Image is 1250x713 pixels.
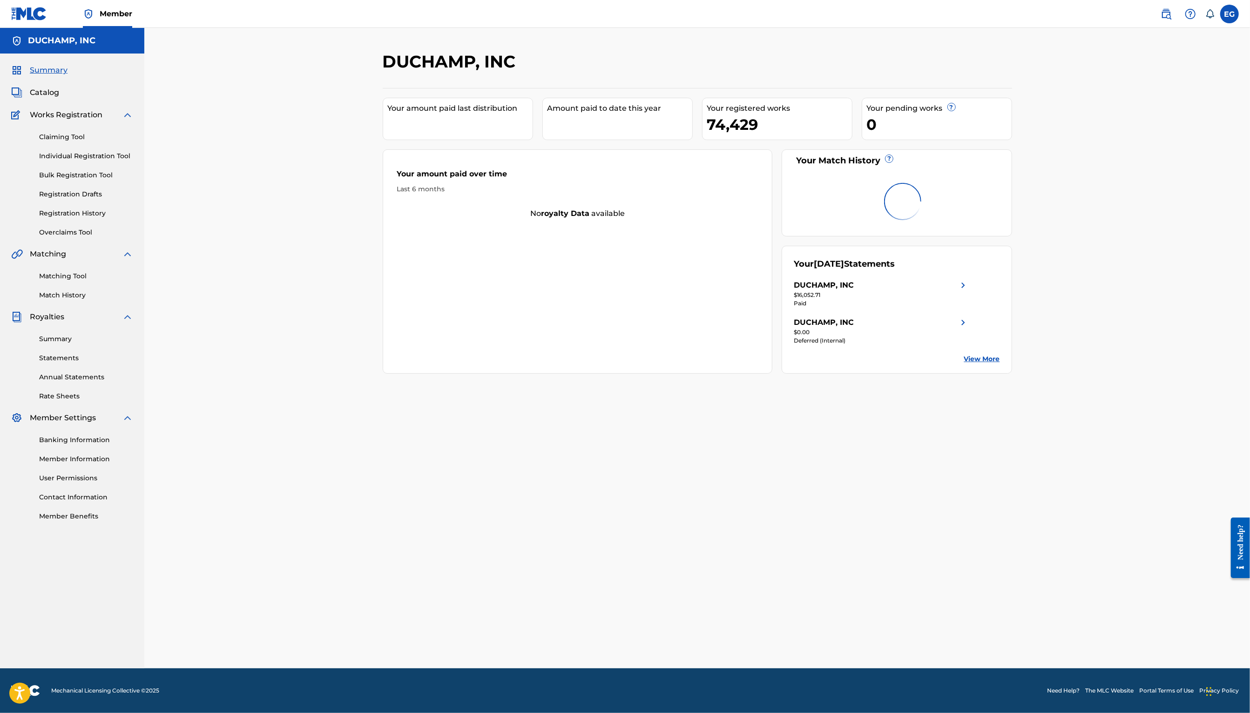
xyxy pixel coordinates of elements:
div: No available [383,208,772,219]
span: ? [885,155,893,162]
div: Your amount paid over time [397,168,758,184]
a: Summary [39,334,133,344]
a: Public Search [1157,5,1176,23]
img: MLC Logo [11,7,47,20]
a: Portal Terms of Use [1139,686,1194,695]
span: Summary [30,65,68,76]
span: [DATE] [814,259,844,269]
span: Member [100,8,132,19]
div: Drag [1206,678,1212,706]
img: help [1185,8,1196,20]
a: View More [964,354,1000,364]
a: Statements [39,353,133,363]
span: Works Registration [30,109,102,121]
div: Deferred (Internal) [794,336,969,345]
span: Matching [30,249,66,260]
a: Member Benefits [39,511,133,521]
img: Member Settings [11,412,22,424]
h5: DUCHAMP, INC [28,35,95,46]
a: DUCHAMP, INCright chevron icon$16,052.71Paid [794,280,969,308]
span: Mechanical Licensing Collective © 2025 [51,686,159,695]
span: Catalog [30,87,59,98]
a: Privacy Policy [1199,686,1239,695]
a: Overclaims Tool [39,228,133,237]
a: Claiming Tool [39,132,133,142]
span: Royalties [30,311,64,323]
div: Paid [794,299,969,308]
img: search [1161,8,1172,20]
img: Top Rightsholder [83,8,94,20]
a: Contact Information [39,492,133,502]
iframe: Resource Center [1224,510,1250,585]
div: DUCHAMP, INC [794,317,854,328]
img: expand [122,109,133,121]
img: preloader [884,183,921,220]
a: Registration Drafts [39,189,133,199]
img: logo [11,685,40,696]
span: ? [948,103,955,111]
div: DUCHAMP, INC [794,280,854,291]
img: expand [122,311,133,323]
a: Annual Statements [39,372,133,382]
div: Your pending works [867,103,1012,114]
img: expand [122,412,133,424]
h2: DUCHAMP, INC [383,51,520,72]
a: Registration History [39,209,133,218]
div: $16,052.71 [794,291,969,299]
img: Accounts [11,35,22,47]
a: Match History [39,290,133,300]
a: Bulk Registration Tool [39,170,133,180]
a: Banking Information [39,435,133,445]
img: Matching [11,249,23,260]
a: Individual Registration Tool [39,151,133,161]
a: CatalogCatalog [11,87,59,98]
a: The MLC Website [1085,686,1134,695]
div: Your amount paid last distribution [388,103,533,114]
div: Amount paid to date this year [547,103,692,114]
div: Your registered works [707,103,852,114]
iframe: Chat Widget [1203,668,1250,713]
a: Matching Tool [39,271,133,281]
img: expand [122,249,133,260]
a: User Permissions [39,473,133,483]
img: right chevron icon [958,317,969,328]
div: 0 [867,114,1012,135]
div: 74,429 [707,114,852,135]
div: Help [1181,5,1200,23]
div: Your Statements [794,258,895,270]
strong: royalty data [541,209,589,218]
a: Rate Sheets [39,391,133,401]
a: Member Information [39,454,133,464]
img: Catalog [11,87,22,98]
img: right chevron icon [958,280,969,291]
a: Need Help? [1047,686,1080,695]
div: $0.00 [794,328,969,336]
img: Royalties [11,311,22,323]
div: Last 6 months [397,184,758,194]
img: Summary [11,65,22,76]
img: Works Registration [11,109,23,121]
a: SummarySummary [11,65,68,76]
div: Your Match History [794,155,1000,167]
div: Notifications [1205,9,1215,19]
a: DUCHAMP, INCright chevron icon$0.00Deferred (Internal) [794,317,969,345]
div: User Menu [1220,5,1239,23]
span: Member Settings [30,412,96,424]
